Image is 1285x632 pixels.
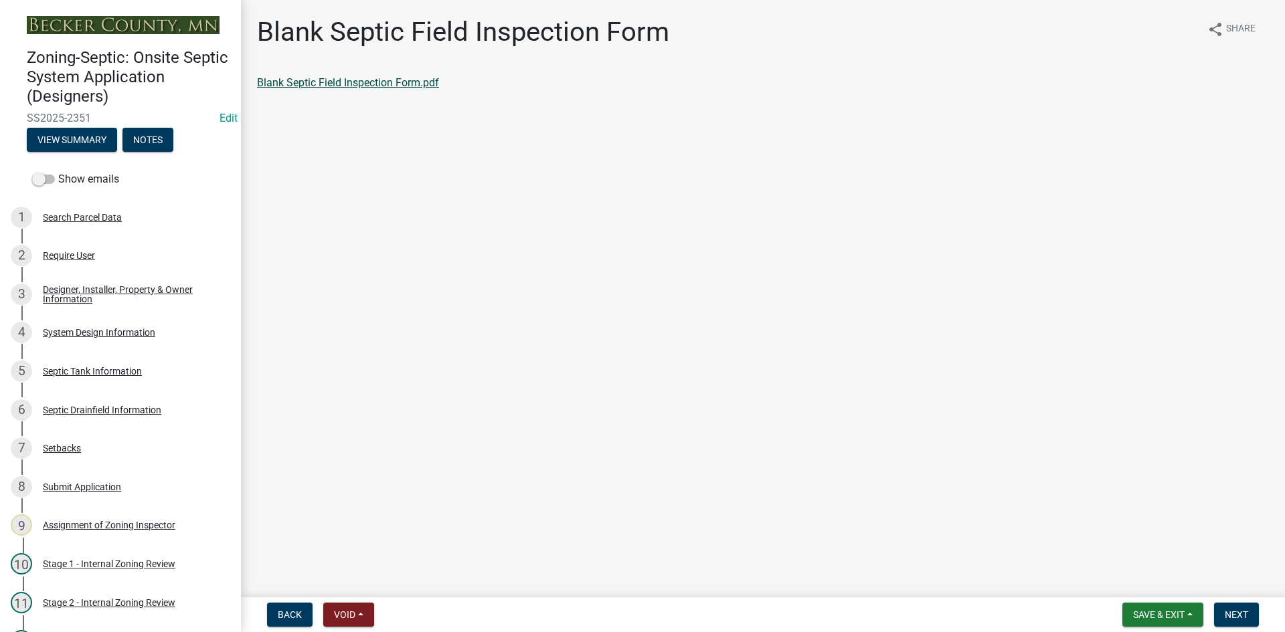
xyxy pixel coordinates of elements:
[1197,16,1266,42] button: shareShare
[27,48,230,106] h4: Zoning-Septic: Onsite Septic System Application (Designers)
[43,482,121,492] div: Submit Application
[27,16,220,34] img: Becker County, Minnesota
[11,553,32,574] div: 10
[11,514,32,536] div: 9
[43,213,122,222] div: Search Parcel Data
[1226,21,1256,37] span: Share
[11,284,32,305] div: 3
[27,128,117,152] button: View Summary
[1133,609,1185,620] span: Save & Exit
[334,609,355,620] span: Void
[257,76,439,89] a: Blank Septic Field Inspection Form.pdf
[11,360,32,382] div: 5
[257,16,669,48] h1: Blank Septic Field Inspection Form
[1214,603,1259,627] button: Next
[278,609,302,620] span: Back
[11,399,32,421] div: 6
[43,405,161,415] div: Septic Drainfield Information
[43,559,175,568] div: Stage 1 - Internal Zoning Review
[11,207,32,228] div: 1
[11,245,32,266] div: 2
[43,285,220,304] div: Designer, Installer, Property & Owner Information
[11,437,32,459] div: 7
[220,112,238,124] wm-modal-confirm: Edit Application Number
[32,171,119,187] label: Show emails
[43,443,81,453] div: Setbacks
[220,112,238,124] a: Edit
[122,135,173,146] wm-modal-confirm: Notes
[43,251,95,260] div: Require User
[1225,609,1248,620] span: Next
[11,322,32,343] div: 4
[122,128,173,152] button: Notes
[43,328,155,337] div: System Design Information
[43,366,142,376] div: Septic Tank Information
[43,598,175,607] div: Stage 2 - Internal Zoning Review
[11,592,32,613] div: 11
[27,135,117,146] wm-modal-confirm: Summary
[27,112,214,124] span: SS2025-2351
[43,520,175,530] div: Assignment of Zoning Inspector
[1122,603,1203,627] button: Save & Exit
[267,603,313,627] button: Back
[11,476,32,498] div: 8
[1207,21,1223,37] i: share
[323,603,374,627] button: Void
